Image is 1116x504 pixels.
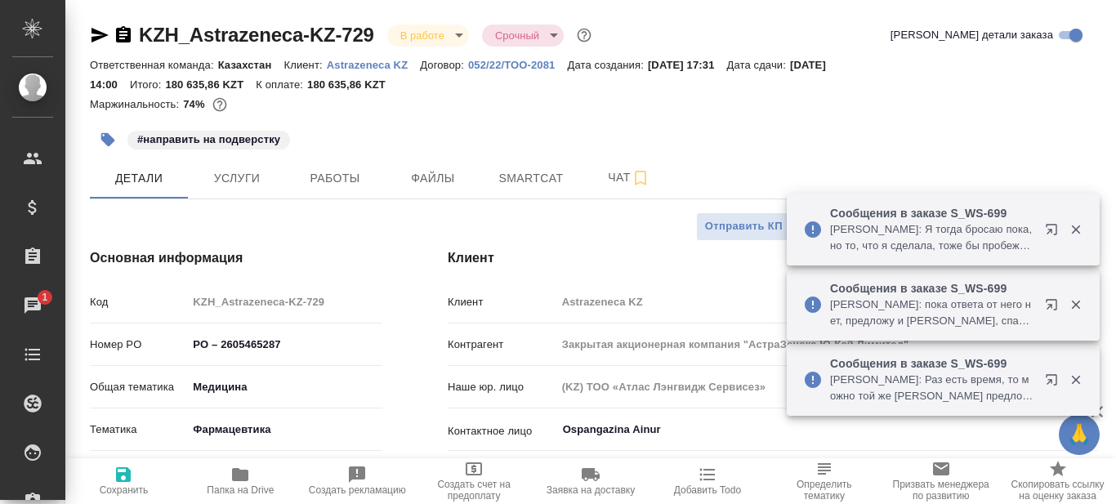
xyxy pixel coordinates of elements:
[556,290,1098,314] input: Пустое поле
[299,458,416,504] button: Создать рекламацию
[830,205,1034,221] p: Сообщения в заказе S_WS-699
[183,98,208,110] p: 74%
[420,59,468,71] p: Договор:
[696,212,792,241] button: Отправить КП
[448,337,556,353] p: Контрагент
[114,25,133,45] button: Скопировать ссылку
[468,59,568,71] p: 052/22/ТОО-2081
[830,280,1034,297] p: Сообщения в заказе S_WS-699
[830,297,1034,329] p: [PERSON_NAME]: пока ответа от него нет, предложу и [PERSON_NAME], спасибо
[139,24,374,46] a: KZH_Astrazeneca-KZ-729
[90,25,109,45] button: Скопировать ссылку для ЯМессенджера
[126,132,292,145] span: направить на подверстку
[90,421,187,438] p: Тематика
[218,59,284,71] p: Казахстан
[32,289,57,306] span: 1
[448,294,556,310] p: Клиент
[1059,372,1092,387] button: Закрыть
[490,29,544,42] button: Срочный
[1035,364,1074,403] button: Открыть в новой вкладке
[187,416,382,444] div: Фармацевтика
[830,221,1034,254] p: [PERSON_NAME]: Я тогда бросаю пока, но то, что я сделала, тоже бы пробежаться надо по уже отредак...
[533,458,650,504] button: Заявка на доставку
[1059,222,1092,237] button: Закрыть
[830,355,1034,372] p: Сообщения в заказе S_WS-699
[891,27,1053,43] span: [PERSON_NAME] детали заказа
[394,168,472,189] span: Файлы
[492,168,570,189] span: Smartcat
[187,290,382,314] input: Пустое поле
[448,423,556,439] p: Контактное лицо
[90,337,187,353] p: Номер PO
[482,25,564,47] div: В работе
[90,59,218,71] p: Ответственная команда:
[705,217,783,236] span: Отправить КП
[1035,213,1074,252] button: Открыть в новой вкладке
[90,98,183,110] p: Маржинальность:
[256,78,307,91] p: К оплате:
[556,332,1098,356] input: Пустое поле
[766,458,882,504] button: Определить тематику
[90,379,187,395] p: Общая тематика
[165,78,256,91] p: 180 635,86 KZT
[387,25,469,47] div: В работе
[395,29,449,42] button: В работе
[4,285,61,326] a: 1
[198,168,276,189] span: Услуги
[207,484,274,496] span: Папка на Drive
[674,484,741,496] span: Добавить Todo
[327,57,421,71] a: Astrazeneca KZ
[100,168,178,189] span: Детали
[309,484,406,496] span: Создать рекламацию
[649,458,766,504] button: Добавить Todo
[574,25,595,46] button: Доп статусы указывают на важность/срочность заказа
[187,332,382,356] input: ✎ Введи что-нибудь
[187,373,382,401] div: Медицина
[556,375,1098,399] input: Пустое поле
[547,484,635,496] span: Заявка на доставку
[590,167,668,188] span: Чат
[775,479,873,502] span: Определить тематику
[90,122,126,158] button: Добавить тэг
[567,59,647,71] p: Дата создания:
[209,94,230,115] button: 6119.31 RUB; 0.00 KZT;
[648,59,727,71] p: [DATE] 17:31
[137,132,280,148] p: #направить на подверстку
[296,168,374,189] span: Работы
[100,484,149,496] span: Сохранить
[448,379,556,395] p: Наше юр. лицо
[65,458,182,504] button: Сохранить
[426,479,523,502] span: Создать счет на предоплату
[90,294,187,310] p: Код
[1059,297,1092,312] button: Закрыть
[307,78,398,91] p: 180 635,86 KZT
[830,372,1034,404] p: [PERSON_NAME]: Раз есть время, то можно той же [PERSON_NAME] предложить - она хоть и не привлекал...
[1035,288,1074,328] button: Открыть в новой вкладке
[182,458,299,504] button: Папка на Drive
[416,458,533,504] button: Создать счет на предоплату
[727,59,790,71] p: Дата сдачи:
[468,57,568,71] a: 052/22/ТОО-2081
[631,168,650,188] svg: Подписаться
[283,59,326,71] p: Клиент:
[130,78,165,91] p: Итого:
[448,248,1098,268] h4: Клиент
[327,59,421,71] p: Astrazeneca KZ
[90,248,382,268] h4: Основная информация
